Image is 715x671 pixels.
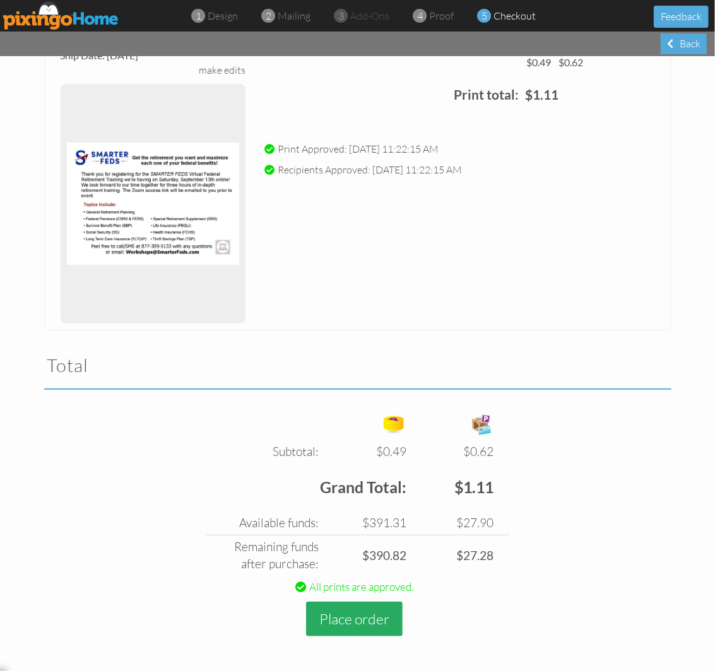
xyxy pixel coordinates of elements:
[410,440,497,464] td: $0.62
[206,464,410,511] td: Grand Total:
[309,580,413,593] span: All prints are approved.
[417,9,423,23] span: 4
[206,440,322,464] td: Subtotal:
[278,163,462,176] span: Recipients Approved: [DATE] 11:22:15 AM
[410,464,497,511] td: $1.11
[661,33,707,54] div: Back
[322,440,410,464] td: $0.49
[209,556,319,573] div: after purchase:
[278,142,439,155] span: Print Approved: [DATE] 11:22:15 AM
[209,539,319,556] div: Remaining funds
[469,412,494,437] img: expense-icon.png
[494,9,536,22] span: checkout
[362,548,406,563] strong: $390.82
[206,511,322,535] td: Available funds:
[67,90,240,317] img: 135241-1-1756753356614-094441732a37ad5a-qa.jpg
[208,9,239,22] span: design
[457,548,494,563] strong: $27.28
[196,9,201,23] span: 1
[47,356,345,376] h2: Total
[410,511,497,535] td: $27.90
[482,9,487,23] span: 5
[266,9,271,23] span: 2
[526,86,559,102] strong: $1.11
[3,1,119,30] img: pixingo logo
[527,56,552,68] strong: $0.49
[264,73,522,117] td: Print total:
[306,602,403,636] button: Place order
[558,56,583,68] strong: $0.62
[654,6,709,28] button: Feedback
[278,9,311,22] span: mailing
[351,9,390,22] span: add-ons
[199,63,245,78] div: make edits
[430,9,454,22] span: proof
[381,412,406,437] img: points-icon.png
[322,511,410,535] td: $391.31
